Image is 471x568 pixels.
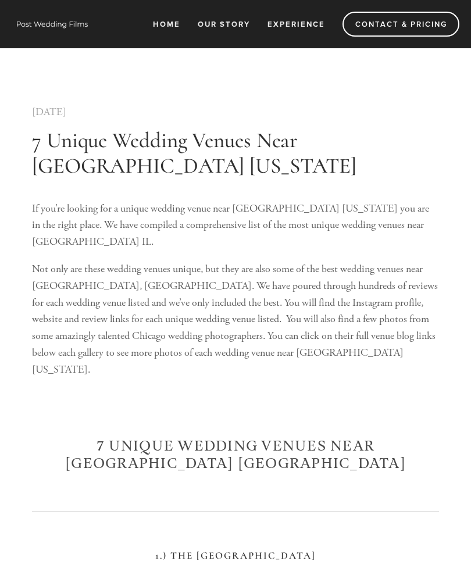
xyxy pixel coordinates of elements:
h2: 7 Unique Wedding Venues Near [GEOGRAPHIC_DATA] [GEOGRAPHIC_DATA] [32,438,439,473]
a: [DATE] [32,105,66,119]
p: Not only are these wedding venues unique, but they are also some of the best wedding venues near ... [32,261,439,378]
a: 7 Unique Wedding Venues Near [GEOGRAPHIC_DATA] [US_STATE] [32,127,356,179]
p: If you’re looking for a unique wedding venue near [GEOGRAPHIC_DATA] [US_STATE] you are in the rig... [32,201,439,251]
h3: 1.) The [GEOGRAPHIC_DATA] [32,550,439,562]
img: Wisconsin Wedding Videographer [12,15,93,33]
a: Our Story [190,15,258,34]
a: Home [145,15,188,34]
a: Contact & Pricing [342,12,459,37]
a: Experience [260,15,333,34]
